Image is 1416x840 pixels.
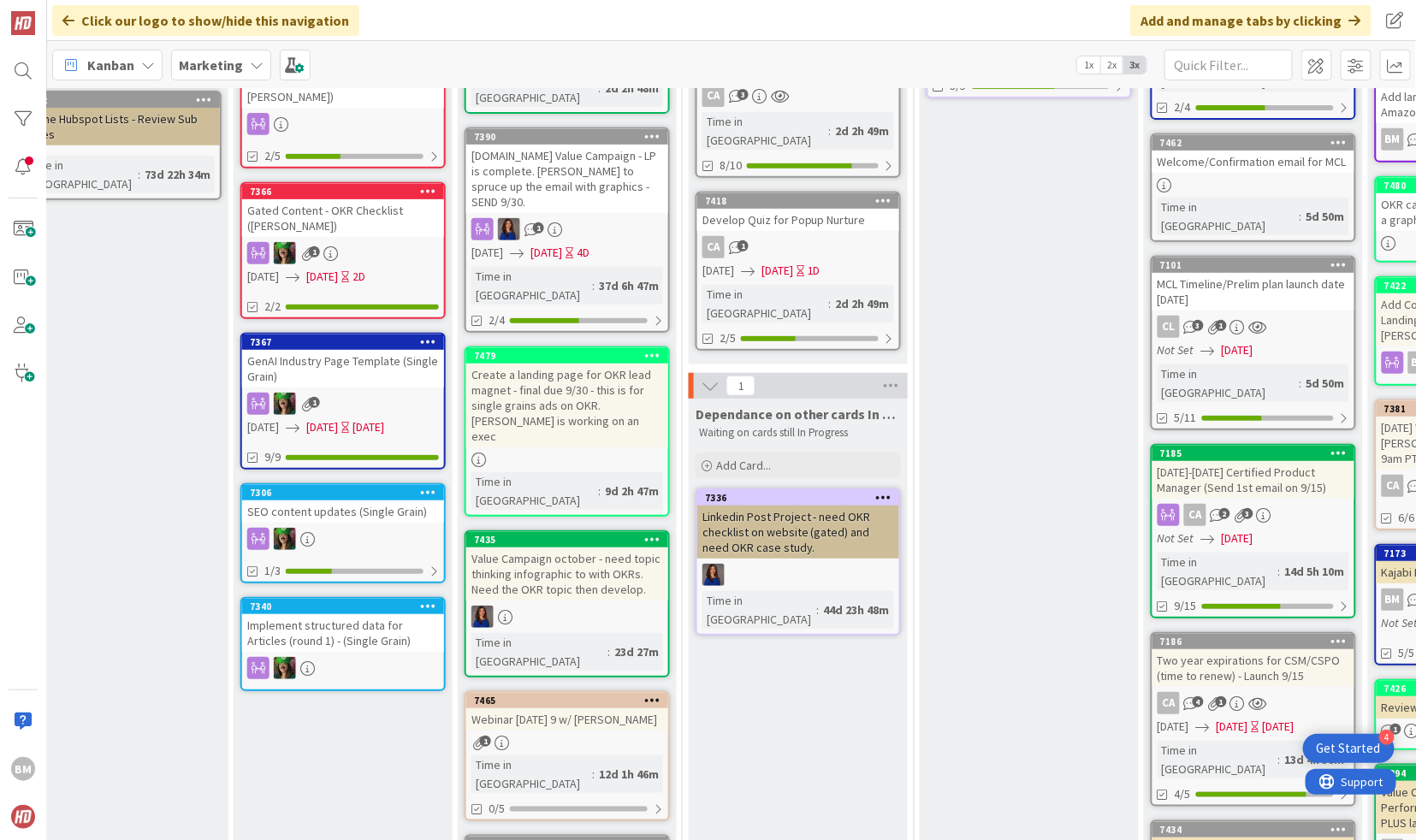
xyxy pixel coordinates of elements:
[1158,692,1180,714] div: CA
[808,262,821,280] div: 1D
[1379,730,1395,745] div: 4
[1382,128,1404,151] div: BM
[247,268,279,286] span: [DATE]
[1399,509,1415,527] span: 6/6
[702,236,725,258] div: CA
[1175,785,1191,803] span: 4/5
[716,458,771,473] span: Add Card...
[598,482,601,500] span: :
[242,657,444,679] div: SL
[466,693,668,708] div: 7465
[1303,734,1395,763] div: Open Get Started checklist, remaining modules: 4
[353,418,384,436] div: [DATE]
[466,532,668,600] div: 7435Value Campaign october - need topic thinking infographic to with OKRs. Need the OKR topic the...
[1193,320,1204,331] span: 3
[1158,741,1278,778] div: Time in [GEOGRAPHIC_DATA]
[702,112,829,150] div: Time in [GEOGRAPHIC_DATA]
[474,350,668,362] div: 7479
[1152,634,1354,687] div: 7186Two year expirations for CSM/CSPO (time to renew) - Launch 9/15
[274,657,296,679] img: SL
[720,157,742,175] span: 8/10
[264,562,281,580] span: 1/3
[697,209,899,231] div: Develop Quiz for Popup Nurture
[1399,644,1415,662] span: 5/5
[1382,475,1404,497] div: CA
[1152,257,1354,273] div: 7101
[18,92,220,108] div: 7292
[1300,207,1302,226] span: :
[705,492,899,504] div: 7336
[242,334,444,350] div: 7367
[1158,316,1180,338] div: CL
[1160,447,1354,459] div: 7185
[471,606,494,628] img: SL
[1175,98,1191,116] span: 2/4
[1302,374,1349,393] div: 5d 50m
[1216,696,1227,707] span: 1
[595,276,663,295] div: 37d 6h 47m
[601,482,663,500] div: 9d 2h 47m
[250,336,444,348] div: 7367
[705,195,899,207] div: 7418
[1158,553,1278,590] div: Time in [GEOGRAPHIC_DATA]
[498,218,520,240] img: SL
[1100,56,1123,74] span: 2x
[1281,750,1349,769] div: 13d 4h 38m
[242,485,444,500] div: 7306
[1175,409,1197,427] span: 5/11
[592,765,595,784] span: :
[242,500,444,523] div: SEO content updates (Single Grain)
[697,506,899,559] div: Linkedin Post Project - need OKR checklist on website (gated) and need OKR case study.
[832,121,894,140] div: 2d 2h 49m
[738,89,749,100] span: 3
[466,129,668,145] div: 7390
[466,547,668,600] div: Value Campaign october - need topic thinking infographic to with OKRs. Need the OKR topic then de...
[607,642,610,661] span: :
[1300,374,1302,393] span: :
[697,490,899,559] div: 7336Linkedin Post Project - need OKR checklist on website (gated) and need OKR case study.
[274,393,296,415] img: SL
[309,246,320,257] span: 1
[242,599,444,652] div: 7340Implement structured data for Articles (round 1) - (Single Grain)
[1152,135,1354,151] div: 7462
[1382,589,1404,611] div: BM
[1216,320,1227,331] span: 1
[242,485,444,523] div: 7306SEO content updates (Single Grain)
[474,695,668,707] div: 7465
[1130,5,1372,36] div: Add and manage tabs by clicking
[466,145,668,213] div: [DOMAIN_NAME] Value Campaign - LP is complete. [PERSON_NAME] to spruce up the email with graphics...
[247,418,279,436] span: [DATE]
[480,736,491,747] span: 1
[471,633,607,671] div: Time in [GEOGRAPHIC_DATA]
[817,600,820,619] span: :
[1152,822,1354,837] div: 7434
[1390,724,1401,735] span: 1
[697,193,899,209] div: 7418
[1152,504,1354,526] div: CA
[699,426,898,440] p: Waiting on cards still In Progress
[471,244,503,262] span: [DATE]
[1152,316,1354,338] div: CL
[1152,446,1354,461] div: 7185
[242,614,444,652] div: Implement structured data for Articles (round 1) - (Single Grain)
[1263,718,1295,736] div: [DATE]
[697,193,899,231] div: 7418Develop Quiz for Popup Nurture
[489,311,505,329] span: 2/4
[242,184,444,199] div: 7366
[250,487,444,499] div: 7306
[471,267,592,305] div: Time in [GEOGRAPHIC_DATA]
[466,708,668,731] div: Webinar [DATE] 9 w/ [PERSON_NAME]
[726,376,755,396] span: 1
[1152,692,1354,714] div: CA
[466,218,668,240] div: SL
[761,262,793,280] span: [DATE]
[696,405,901,423] span: Dependance on other cards In progress
[306,268,338,286] span: [DATE]
[1219,508,1230,519] span: 2
[466,693,668,731] div: 7465Webinar [DATE] 9 w/ [PERSON_NAME]
[466,606,668,628] div: SL
[702,591,817,629] div: Time in [GEOGRAPHIC_DATA]
[23,156,138,193] div: Time in [GEOGRAPHIC_DATA]
[829,294,832,313] span: :
[18,108,220,145] div: Refine Hubspot Lists - Review Sub Types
